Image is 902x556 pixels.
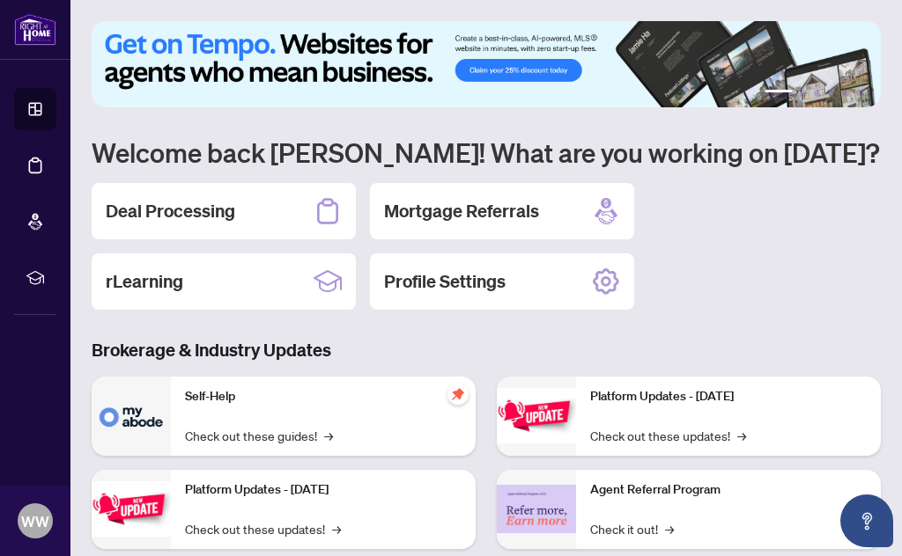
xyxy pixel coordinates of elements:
img: Platform Updates - September 16, 2025 [92,481,171,537]
button: 5 [842,90,849,97]
img: logo [14,13,56,46]
button: 2 [800,90,807,97]
img: Self-Help [92,377,171,456]
a: Check out these updates!→ [590,426,746,445]
h2: rLearning [106,269,183,294]
span: → [665,519,674,538]
span: WW [21,509,49,533]
h3: Brokerage & Industry Updates [92,338,881,362]
p: Platform Updates - [DATE] [185,480,462,500]
img: Slide 0 [92,21,881,107]
button: 1 [765,90,793,97]
p: Self-Help [185,387,462,406]
span: → [737,426,746,445]
span: pushpin [447,384,469,405]
h2: Deal Processing [106,199,235,223]
button: 6 [856,90,863,97]
img: Agent Referral Program [497,485,576,533]
img: Platform Updates - June 23, 2025 [497,388,576,443]
h2: Profile Settings [384,269,506,294]
a: Check out these guides!→ [185,426,333,445]
a: Check out these updates!→ [185,519,341,538]
button: 3 [814,90,821,97]
p: Agent Referral Program [590,480,867,500]
span: → [324,426,333,445]
button: 4 [828,90,835,97]
h1: Welcome back [PERSON_NAME]! What are you working on [DATE]? [92,135,881,169]
button: Open asap [840,494,893,547]
p: Platform Updates - [DATE] [590,387,867,406]
span: → [332,519,341,538]
h2: Mortgage Referrals [384,199,539,223]
a: Check it out!→ [590,519,674,538]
